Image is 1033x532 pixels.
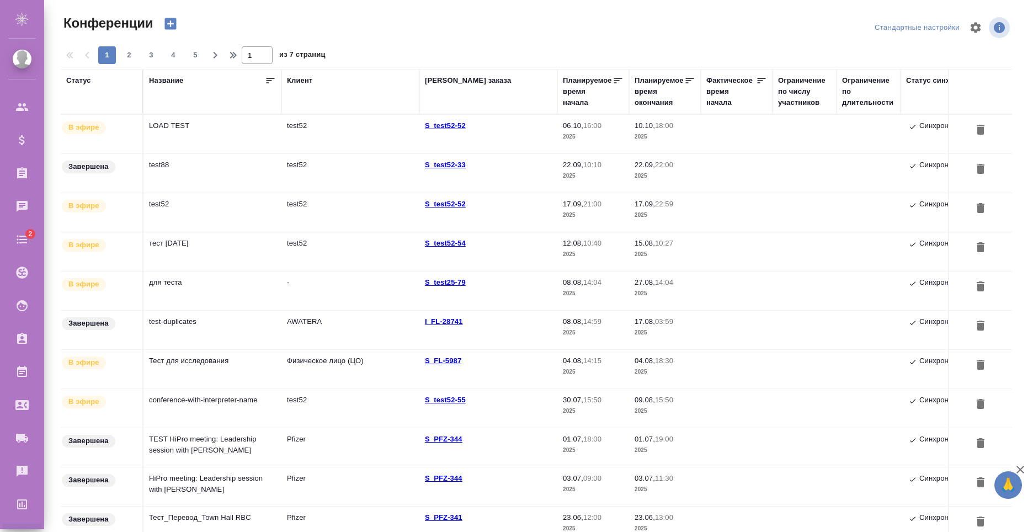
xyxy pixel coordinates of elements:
div: Фактическое время начала [706,75,756,108]
span: Конференции [61,14,153,32]
div: Планируемое время окончания [635,75,684,108]
p: 2025 [563,171,624,182]
p: 14:59 [583,317,601,326]
p: 2025 [563,406,624,417]
span: Настроить таблицу [962,14,989,41]
p: 2025 [635,288,695,299]
a: S_PFZ-344 [425,435,471,443]
a: S_test52-52 [425,200,474,208]
td: test88 [143,154,281,193]
td: test52 [281,389,419,428]
a: S_FL-5987 [425,357,470,365]
div: split button [872,19,962,36]
p: 12.08, [563,239,583,247]
p: 11:30 [655,474,673,482]
p: 22.09, [563,161,583,169]
td: HiPro meeting: Leadership session with [PERSON_NAME] [143,467,281,506]
button: Удалить [971,277,990,297]
p: 17.09, [563,200,583,208]
p: 13:00 [655,513,673,522]
a: S_test52-55 [425,396,474,404]
p: Синхронизировано [919,355,984,369]
td: тест [DATE] [143,232,281,271]
p: 21:00 [583,200,601,208]
p: 18:00 [655,121,673,130]
p: 2025 [635,406,695,417]
p: 23.06, [563,513,583,522]
a: S_test25-79 [425,278,474,286]
p: 30.07, [563,396,583,404]
p: 15:50 [655,396,673,404]
button: Удалить [971,159,990,180]
p: 10:10 [583,161,601,169]
button: Удалить [971,355,990,376]
div: Статус [66,75,91,86]
p: Завершена [68,514,109,525]
div: Название [149,75,183,86]
p: 16:00 [583,121,601,130]
button: Удалить [971,434,990,454]
p: 04.08, [635,357,655,365]
p: 04.08, [563,357,583,365]
p: В эфире [68,357,99,368]
td: для теста [143,272,281,310]
span: 2 [22,228,39,240]
p: 2025 [635,131,695,142]
p: 27.08, [635,278,655,286]
p: S_test52-52 [425,121,474,130]
div: [PERSON_NAME] заказа [425,75,511,86]
td: LOAD TEST [143,115,281,153]
p: 2025 [563,210,624,221]
td: test52 [281,154,419,193]
p: 2025 [563,249,624,260]
a: S_PFZ-344 [425,474,471,482]
p: 22:59 [655,200,673,208]
span: 🙏 [999,474,1018,497]
p: 14:15 [583,357,601,365]
span: 4 [164,50,182,61]
td: - [281,272,419,310]
span: Посмотреть информацию [989,17,1012,38]
div: Ограничение по длительности [842,75,895,108]
p: 09.08, [635,396,655,404]
td: test52 [281,232,419,271]
div: Планируемое время начала [563,75,613,108]
p: Синхронизировано [919,434,984,447]
p: 17.09, [635,200,655,208]
p: 10:27 [655,239,673,247]
p: Синхронизировано [919,159,984,173]
p: 2025 [635,445,695,456]
a: S_test52-33 [425,161,474,169]
p: Завершена [68,475,109,486]
span: 3 [142,50,160,61]
p: Синхронизировано [919,238,984,251]
button: Создать [157,14,184,33]
td: test52 [281,193,419,232]
p: 23.06, [635,513,655,522]
div: Клиент [287,75,312,86]
span: 2 [120,50,138,61]
span: 5 [187,50,204,61]
p: 2025 [563,445,624,456]
p: 19:00 [655,435,673,443]
button: 2 [120,46,138,64]
div: Статус синхронизации [906,75,989,86]
p: 18:30 [655,357,673,365]
td: test-duplicates [143,311,281,349]
span: из 7 страниц [279,48,326,64]
p: Завершена [68,161,109,172]
p: 03.07, [563,474,583,482]
p: 2025 [635,210,695,221]
p: В эфире [68,240,99,251]
a: I_FL-28741 [425,317,471,326]
p: 14:04 [655,278,673,286]
p: Синхронизировано [919,512,984,525]
p: 2025 [635,249,695,260]
td: Тест для исследования [143,350,281,389]
button: Удалить [971,473,990,493]
td: TEST HiPro meeting: Leadership session with [PERSON_NAME] [143,428,281,467]
p: 15:50 [583,396,601,404]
